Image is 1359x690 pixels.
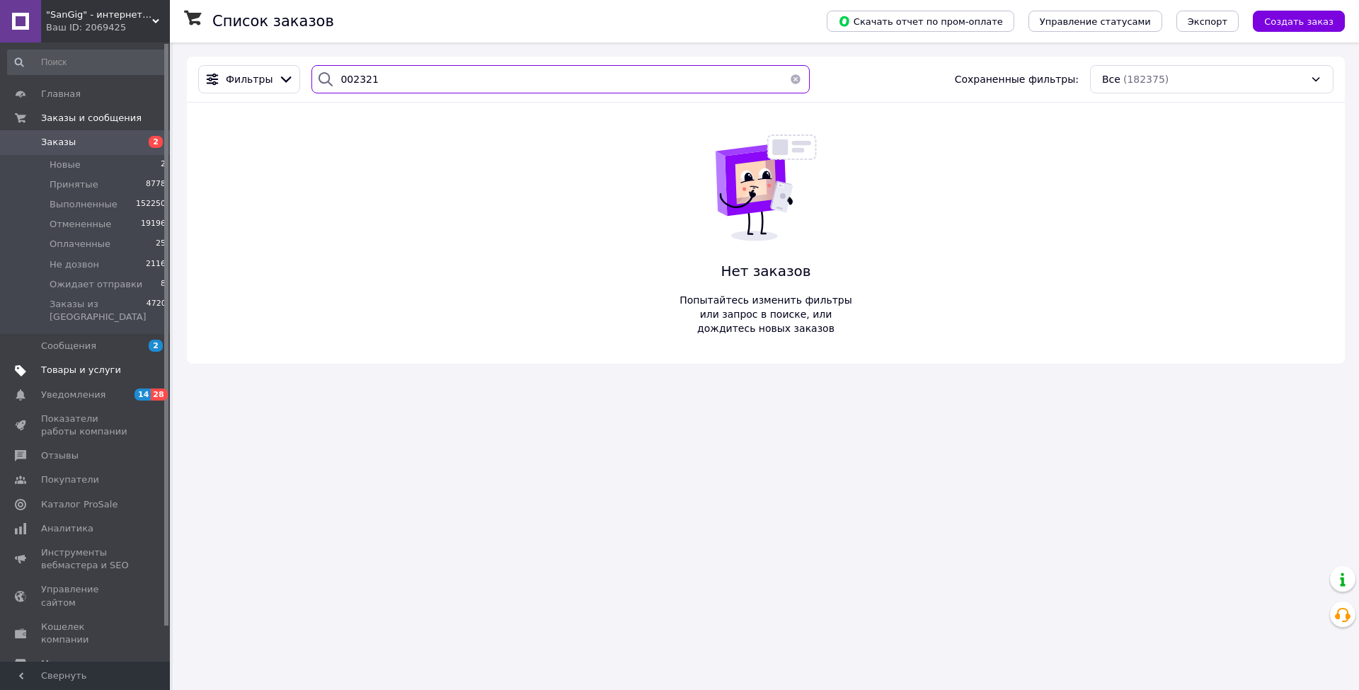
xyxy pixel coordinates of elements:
[156,238,166,251] span: 25
[7,50,167,75] input: Поиск
[781,65,810,93] button: Очистить
[149,340,163,352] span: 2
[41,340,96,352] span: Сообщения
[41,621,131,646] span: Кошелек компании
[151,389,167,401] span: 28
[1040,16,1151,27] span: Управление статусами
[1188,16,1227,27] span: Экспорт
[46,8,152,21] span: "SanGig" - интернет-магазин
[955,72,1079,86] span: Сохраненные фильтры:
[1028,11,1162,32] button: Управление статусами
[1176,11,1239,32] button: Экспорт
[50,278,142,291] span: Ожидает отправки
[50,218,111,231] span: Отмененные
[1253,11,1345,32] button: Создать заказ
[161,159,166,171] span: 2
[50,298,147,323] span: Заказы из [GEOGRAPHIC_DATA]
[41,389,105,401] span: Уведомления
[46,21,170,34] div: Ваш ID: 2069425
[161,278,166,291] span: 8
[149,136,163,148] span: 2
[41,449,79,462] span: Отзывы
[146,178,166,191] span: 8778
[50,159,81,171] span: Новые
[50,238,110,251] span: Оплаченные
[838,15,1003,28] span: Скачать отчет по пром-оплате
[1239,15,1345,26] a: Создать заказ
[141,218,166,231] span: 19196
[212,13,334,30] h1: Список заказов
[50,258,99,271] span: Не дозвон
[41,364,121,376] span: Товары и услуги
[41,473,99,486] span: Покупатели
[41,136,76,149] span: Заказы
[1123,74,1169,85] span: (182375)
[672,293,859,335] span: Попытайтесь изменить фильтры или запрос в поиске, или дождитесь новых заказов
[41,583,131,609] span: Управление сайтом
[41,413,131,438] span: Показатели работы компании
[41,88,81,100] span: Главная
[827,11,1014,32] button: Скачать отчет по пром-оплате
[1264,16,1334,27] span: Создать заказ
[146,258,166,271] span: 2116
[672,261,859,282] span: Нет заказов
[50,198,117,211] span: Выполненные
[41,546,131,572] span: Инструменты вебмастера и SEO
[311,65,810,93] input: Поиск по номеру заказа, ФИО покупателя, номеру телефона, Email, номеру накладной
[41,522,93,535] span: Аналитика
[136,198,166,211] span: 152250
[50,178,98,191] span: Принятые
[134,389,151,401] span: 14
[41,498,117,511] span: Каталог ProSale
[41,657,77,670] span: Маркет
[41,112,142,125] span: Заказы и сообщения
[226,72,273,86] span: Фильтры
[1102,72,1120,86] span: Все
[147,298,166,323] span: 4720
